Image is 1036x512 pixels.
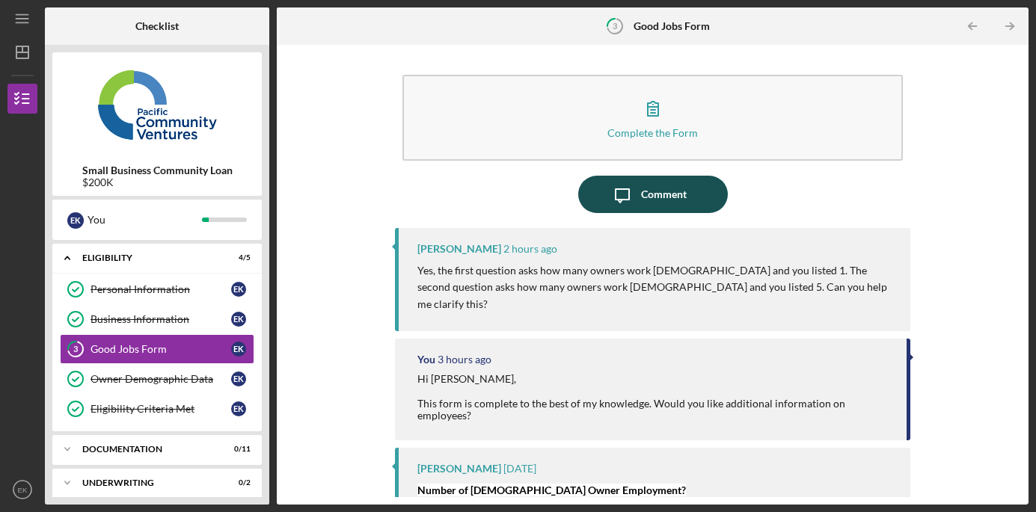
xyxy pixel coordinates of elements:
div: Comment [641,176,687,213]
div: $200K [82,176,233,188]
div: E K [231,401,246,416]
div: Good Jobs Form [91,343,231,355]
a: Owner Demographic DataEK [60,364,254,394]
mark: Number of [DEMOGRAPHIC_DATA] Owner Employment? [417,484,686,496]
p: Yes, the first question asks how many owners work [DEMOGRAPHIC_DATA] and you listed 1. The second... [417,262,896,312]
div: E K [231,282,246,297]
div: E K [231,371,246,386]
div: 0 / 11 [224,445,251,454]
b: Small Business Community Loan [82,164,233,176]
div: Eligibility [82,253,213,262]
div: You [417,354,435,366]
div: E K [231,312,246,327]
a: Business InformationEK [60,304,254,334]
div: 4 / 5 [224,253,251,262]
div: [PERSON_NAME] [417,463,501,475]
a: 3Good Jobs FormEK [60,334,254,364]
b: Good Jobs Form [634,20,710,32]
div: Personal Information [91,283,231,295]
tspan: 3 [613,21,617,31]
time: 2025-09-05 20:32 [503,463,536,475]
div: 0 / 2 [224,478,251,487]
div: [PERSON_NAME] [417,243,501,255]
tspan: 3 [73,345,78,354]
div: Hi [PERSON_NAME], This form is complete to the best of my knowledge. Would you like additional in... [417,373,892,421]
div: Business Information [91,313,231,325]
time: 2025-09-09 23:04 [503,243,557,255]
div: Owner Demographic Data [91,373,231,385]
div: You [88,207,202,232]
div: E K [231,342,246,357]
a: Personal InformationEK [60,274,254,304]
button: EK [7,475,37,505]
button: Comment [578,176,728,213]
b: Checklist [135,20,179,32]
a: Eligibility Criteria MetEK [60,394,254,424]
button: Complete the Form [402,75,904,161]
div: Eligibility Criteria Met [91,403,231,415]
div: Underwriting [82,478,213,487]
img: Product logo [52,60,262,149]
div: Documentation [82,445,213,454]
text: EK [18,486,28,494]
div: E K [67,212,84,229]
div: Complete the Form [607,127,698,138]
time: 2025-09-09 22:18 [438,354,491,366]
